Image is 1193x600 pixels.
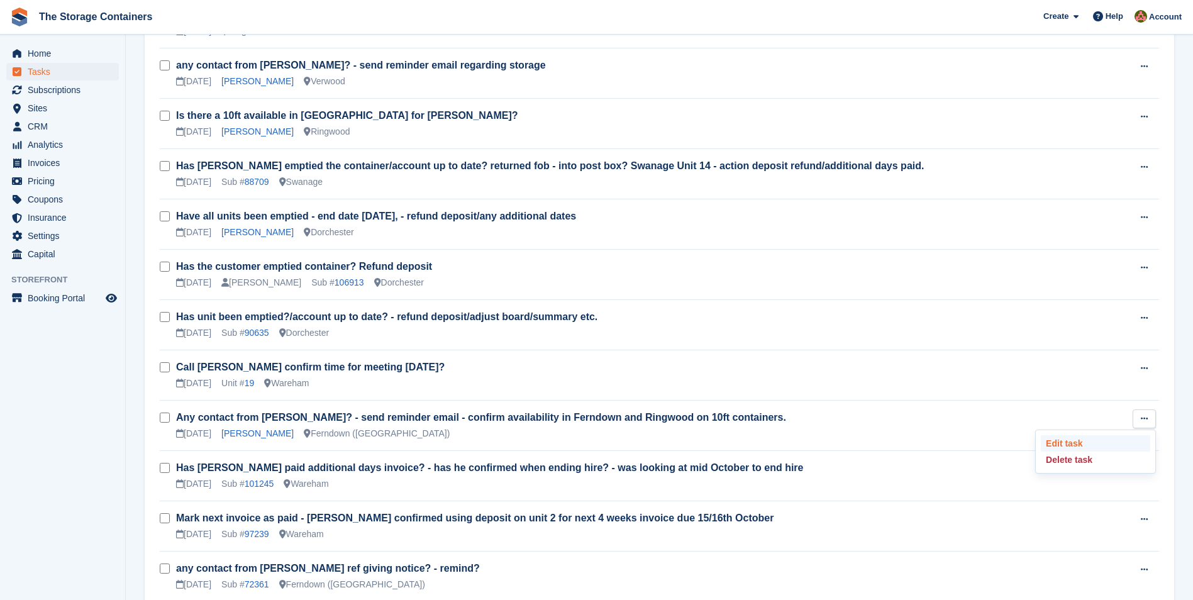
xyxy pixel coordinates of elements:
a: any contact from [PERSON_NAME]? - send reminder email regarding storage [176,60,546,70]
a: Has [PERSON_NAME] emptied the container/account up to date? returned fob - into post box? Swanage... [176,160,924,171]
a: menu [6,245,119,263]
a: Is there a 10ft available in [GEOGRAPHIC_DATA] for [PERSON_NAME]? [176,110,518,121]
div: Ferndown ([GEOGRAPHIC_DATA]) [279,578,425,591]
a: [PERSON_NAME] [221,126,294,136]
a: any contact from [PERSON_NAME] ref giving notice? - remind? [176,563,480,574]
a: menu [6,81,119,99]
div: Ferndown ([GEOGRAPHIC_DATA]) [304,427,450,440]
div: Verwood [304,75,345,88]
div: Sub # [221,477,274,491]
div: Wareham [279,528,324,541]
span: Invoices [28,154,103,172]
div: Sub # [221,528,269,541]
a: 106913 [335,277,364,287]
span: Account [1149,11,1182,23]
a: Call [PERSON_NAME] confirm time for meeting [DATE]? [176,362,445,372]
div: Dorchester [279,326,329,340]
a: [PERSON_NAME] [221,227,294,237]
a: menu [6,289,119,307]
a: Mark next invoice as paid - [PERSON_NAME] confirmed using deposit on unit 2 for next 4 weeks invo... [176,513,774,523]
a: Preview store [104,291,119,306]
span: Tasks [28,63,103,81]
span: Insurance [28,209,103,226]
a: The Storage Containers [34,6,157,27]
a: Has unit been emptied?/account up to date? - refund deposit/adjust board/summary etc. [176,311,597,322]
div: Sub # [311,276,363,289]
div: [DATE] [176,477,211,491]
div: [PERSON_NAME] [221,276,301,289]
div: [DATE] [176,175,211,189]
div: Dorchester [304,226,353,239]
a: menu [6,136,119,153]
span: Booking Portal [28,289,103,307]
a: menu [6,45,119,62]
div: Unit # [221,377,254,390]
a: 88709 [245,177,269,187]
span: Settings [28,227,103,245]
img: Kirsty Simpson [1135,10,1147,23]
a: menu [6,227,119,245]
div: Wareham [264,377,309,390]
a: Delete task [1041,452,1150,468]
div: Wareham [284,477,328,491]
a: menu [6,99,119,117]
a: menu [6,118,119,135]
span: Coupons [28,191,103,208]
div: [DATE] [176,276,211,289]
div: [DATE] [176,125,211,138]
a: menu [6,209,119,226]
a: 19 [245,378,255,388]
a: menu [6,154,119,172]
span: Analytics [28,136,103,153]
span: Help [1106,10,1123,23]
div: Swanage [279,175,323,189]
span: Home [28,45,103,62]
a: 101245 [245,479,274,489]
a: Any contact from [PERSON_NAME]? - send reminder email - confirm availability in Ferndown and Ring... [176,412,786,423]
div: [DATE] [176,75,211,88]
span: CRM [28,118,103,135]
a: [PERSON_NAME] [221,76,294,86]
span: Pricing [28,172,103,190]
a: Has the customer emptied container? Refund deposit [176,261,432,272]
span: Create [1043,10,1068,23]
a: menu [6,172,119,190]
a: Edit task [1041,435,1150,452]
a: Have all units been emptied - end date [DATE], - refund deposit/any additional dates [176,211,576,221]
a: 97239 [245,529,269,539]
div: [DATE] [176,226,211,239]
span: Capital [28,245,103,263]
a: menu [6,63,119,81]
span: Storefront [11,274,125,286]
img: stora-icon-8386f47178a22dfd0bd8f6a31ec36ba5ce8667c1dd55bd0f319d3a0aa187defe.svg [10,8,29,26]
a: [PERSON_NAME] [221,428,294,438]
a: menu [6,191,119,208]
a: 72361 [245,579,269,589]
div: [DATE] [176,578,211,591]
div: [DATE] [176,326,211,340]
a: 90635 [245,328,269,338]
div: [DATE] [176,528,211,541]
div: [DATE] [176,427,211,440]
div: [DATE] [176,377,211,390]
a: Has [PERSON_NAME] paid additional days invoice? - has he confirmed when ending hire? - was lookin... [176,462,803,473]
div: Ringwood [304,125,350,138]
span: Subscriptions [28,81,103,99]
span: Sites [28,99,103,117]
div: Dorchester [374,276,424,289]
div: Sub # [221,326,269,340]
div: Sub # [221,175,269,189]
div: Sub # [221,578,269,591]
